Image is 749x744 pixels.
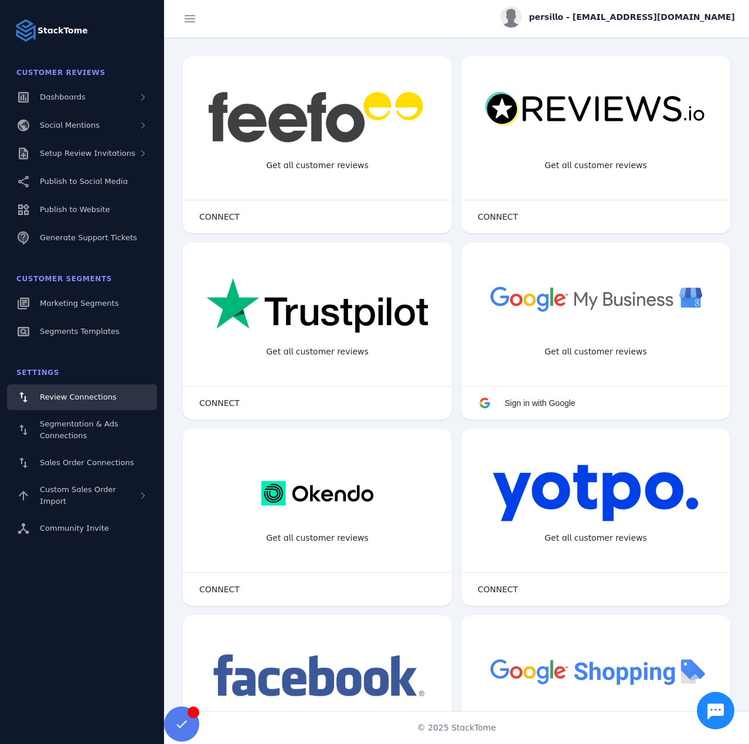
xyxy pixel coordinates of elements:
span: Social Mentions [40,121,100,129]
div: Get all customer reviews [257,336,378,367]
span: Settings [16,368,59,377]
button: CONNECT [188,205,251,228]
img: trustpilot.png [206,278,428,335]
span: Custom Sales Order Import [40,485,116,506]
button: CONNECT [188,578,251,601]
a: Community Invite [7,516,157,541]
span: Customer Reviews [16,69,105,77]
span: Sales Order Connections [40,458,134,467]
a: Marketing Segments [7,291,157,316]
span: Publish to Website [40,205,110,214]
a: Publish to Social Media [7,169,157,194]
button: CONNECT [466,205,530,228]
div: Get all customer reviews [535,523,656,554]
img: googlebusiness.png [485,278,707,319]
a: Segmentation & Ads Connections [7,412,157,448]
span: Customer Segments [16,275,112,283]
div: Get all customer reviews [535,336,656,367]
div: Get all customer reviews [535,150,656,181]
img: reviewsio.svg [485,91,707,127]
img: yotpo.png [492,464,699,523]
span: CONNECT [478,585,518,593]
a: Sales Order Connections [7,450,157,476]
span: Review Connections [40,393,117,401]
span: Sign in with Google [505,398,576,408]
img: okendo.webp [261,464,373,523]
img: feefo.png [206,91,428,143]
button: Sign in with Google [466,391,587,415]
span: Segments Templates [40,327,120,336]
a: Review Connections [7,384,157,410]
span: © 2025 StackTome [417,722,496,734]
img: facebook.png [206,650,428,702]
img: profile.jpg [501,6,522,28]
button: CONNECT [466,578,530,601]
a: Publish to Website [7,197,157,223]
a: Generate Support Tickets [7,225,157,251]
img: Logo image [14,19,38,42]
span: Generate Support Tickets [40,233,137,242]
span: CONNECT [199,585,240,593]
span: Publish to Social Media [40,177,128,186]
span: persillo - [EMAIL_ADDRESS][DOMAIN_NAME] [529,11,735,23]
button: persillo - [EMAIL_ADDRESS][DOMAIN_NAME] [501,6,735,28]
span: Marketing Segments [40,299,118,308]
div: Get all customer reviews [257,523,378,554]
span: CONNECT [199,399,240,407]
strong: StackTome [38,25,88,37]
img: googleshopping.png [485,650,707,692]
span: Dashboards [40,93,86,101]
div: Get all customer reviews [257,150,378,181]
div: Import Products from Google [526,709,665,740]
span: Setup Review Invitations [40,149,135,158]
span: CONNECT [199,213,240,221]
a: Segments Templates [7,319,157,344]
span: Segmentation & Ads Connections [40,419,118,440]
span: CONNECT [478,213,518,221]
span: Community Invite [40,524,109,533]
button: CONNECT [188,391,251,415]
